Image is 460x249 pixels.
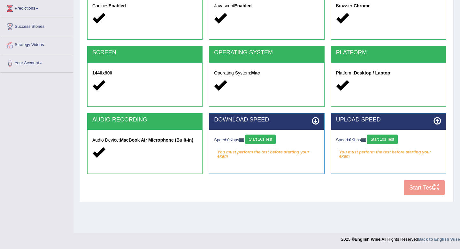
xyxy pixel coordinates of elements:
[336,147,441,157] em: You must perform the test before starting your exam
[418,237,460,242] a: Back to English Wise
[92,50,197,56] h2: SCREEN
[214,117,319,123] h2: DOWNLOAD SPEED
[214,4,319,8] h5: Javascript
[336,135,441,146] div: Speed: Kbps
[354,3,371,8] strong: Chrome
[92,4,197,8] h5: Cookies
[92,138,197,143] h5: Audio Device:
[251,70,260,75] strong: Mac
[234,3,251,8] strong: Enabled
[214,135,319,146] div: Speed: Kbps
[214,71,319,75] h5: Operating System:
[245,135,276,144] button: Start 10s Test
[214,50,319,56] h2: OPERATING SYSTEM
[214,147,319,157] em: You must perform the test before starting your exam
[349,137,351,142] strong: 0
[336,117,441,123] h2: UPLOAD SPEED
[336,71,441,75] h5: Platform:
[361,138,366,142] img: ajax-loader-fb-connection.gif
[341,233,460,242] div: 2025 © All Rights Reserved
[354,70,390,75] strong: Desktop / Laptop
[239,138,244,142] img: ajax-loader-fb-connection.gif
[355,237,381,242] strong: English Wise.
[336,4,441,8] h5: Browser:
[0,54,73,70] a: Your Account
[367,135,397,144] button: Start 10s Test
[336,50,441,56] h2: PLATFORM
[227,137,230,142] strong: 0
[92,117,197,123] h2: AUDIO RECORDING
[0,36,73,52] a: Strategy Videos
[109,3,126,8] strong: Enabled
[120,137,193,143] strong: MacBook Air Microphone (Built-in)
[92,70,112,75] strong: 1440x900
[0,18,73,34] a: Success Stories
